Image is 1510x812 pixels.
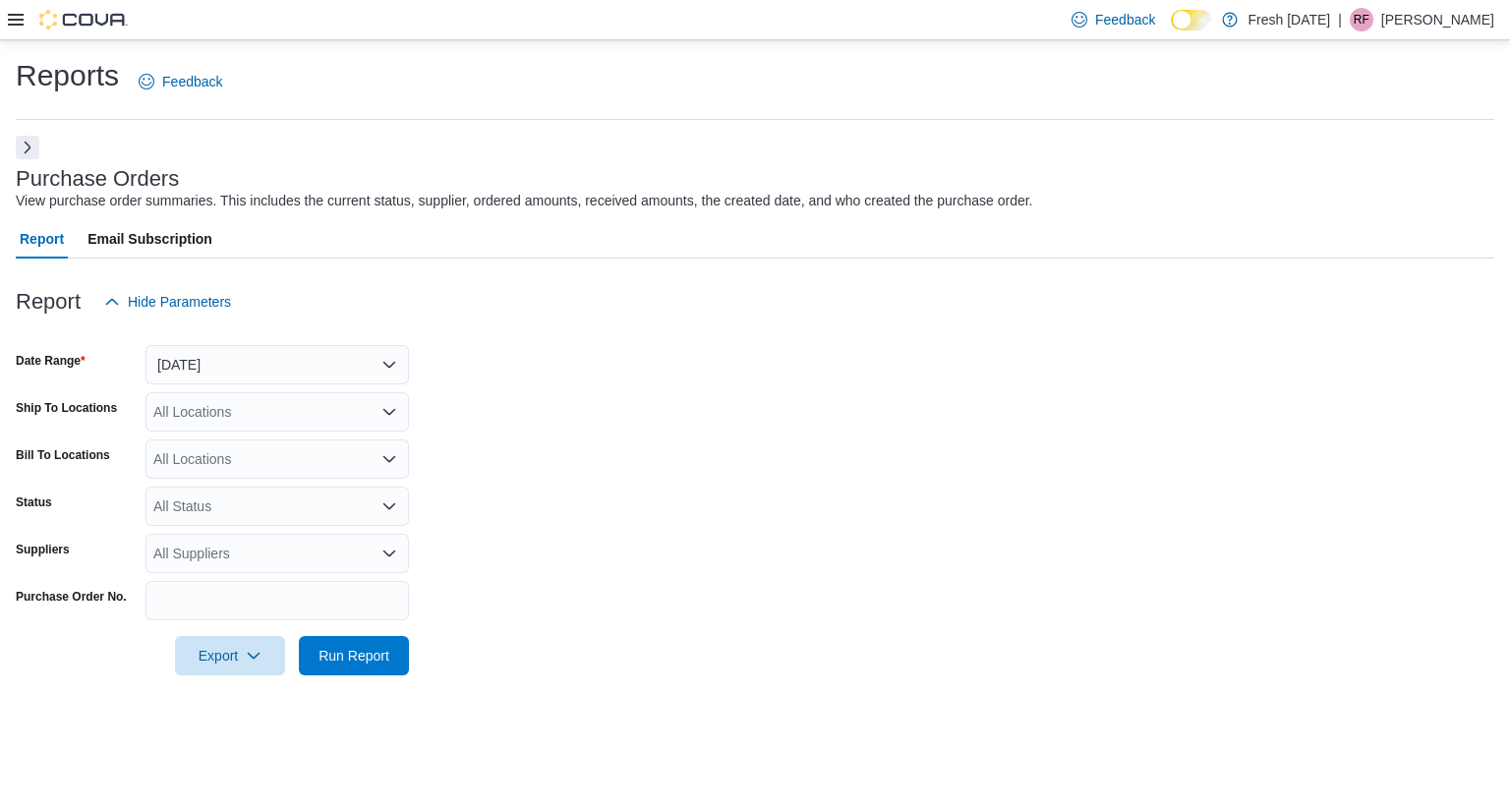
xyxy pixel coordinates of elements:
label: Bill To Locations [16,447,110,463]
label: Ship To Locations [16,400,117,416]
button: Open list of options [381,498,397,514]
button: Open list of options [381,451,397,467]
button: Export [175,636,285,675]
label: Suppliers [16,542,70,557]
span: Feedback [162,72,222,91]
p: Fresh [DATE] [1248,8,1330,31]
h3: Report [16,290,81,314]
a: Feedback [131,62,230,101]
p: [PERSON_NAME] [1381,8,1494,31]
span: Feedback [1095,10,1155,29]
h3: Purchase Orders [16,167,179,191]
span: Report [20,219,64,259]
button: Run Report [299,636,409,675]
label: Purchase Order No. [16,589,127,605]
span: RF [1354,8,1369,31]
label: Date Range [16,353,86,369]
img: Cova [39,10,128,29]
span: Email Subscription [87,219,212,259]
span: Dark Mode [1171,30,1172,31]
h1: Reports [16,56,119,95]
button: Open list of options [381,546,397,561]
span: Export [187,636,273,675]
button: [DATE] [145,345,409,384]
button: Hide Parameters [96,282,239,321]
label: Status [16,494,52,510]
span: Hide Parameters [128,292,231,312]
button: Open list of options [381,404,397,420]
div: View purchase order summaries. This includes the current status, supplier, ordered amounts, recei... [16,191,1033,211]
button: Next [16,136,39,159]
input: Dark Mode [1171,10,1212,30]
div: Rylan Fogleman [1350,8,1373,31]
span: Run Report [319,646,389,666]
p: | [1338,8,1342,31]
